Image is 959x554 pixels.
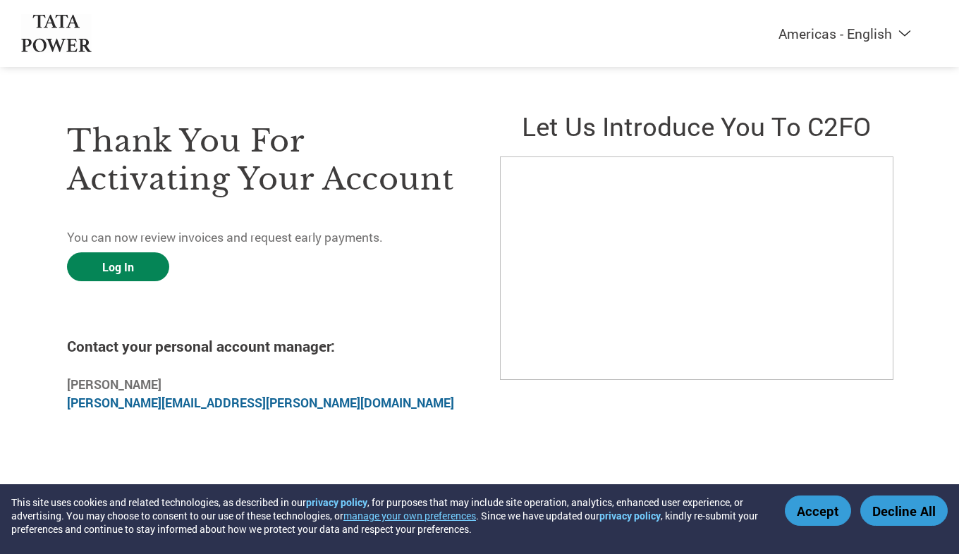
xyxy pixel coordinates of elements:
[67,376,161,393] b: [PERSON_NAME]
[67,228,459,247] p: You can now review invoices and request early payments.
[67,336,459,356] h4: Contact your personal account manager:
[67,252,169,281] a: Log In
[343,509,476,522] button: manage your own preferences
[21,14,92,53] img: Tata Power
[785,495,851,526] button: Accept
[500,156,893,380] iframe: C2FO Introduction Video
[306,495,367,509] a: privacy policy
[67,122,459,198] h3: Thank you for activating your account
[11,495,764,536] div: This site uses cookies and related technologies, as described in our , for purposes that may incl...
[599,509,661,522] a: privacy policy
[860,495,948,526] button: Decline All
[500,109,892,143] h2: Let us introduce you to C2FO
[67,395,454,411] a: [PERSON_NAME][EMAIL_ADDRESS][PERSON_NAME][DOMAIN_NAME]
